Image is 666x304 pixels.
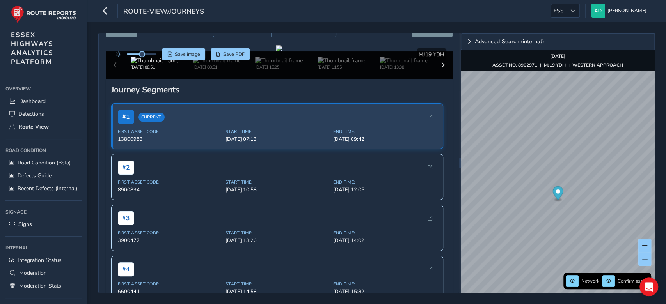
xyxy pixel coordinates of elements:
[18,123,49,131] span: Route View
[5,120,82,133] a: Route View
[581,278,599,284] span: Network
[5,108,82,120] a: Detections
[492,62,623,68] div: | |
[193,64,240,70] div: [DATE] 08:51
[111,84,447,95] div: Journey Segments
[131,57,178,64] img: Thumbnail frame
[123,7,204,18] span: route-view/journeys
[5,145,82,156] div: Road Condition
[5,254,82,267] a: Integration Status
[572,62,623,68] strong: WESTERN APPROACH
[18,172,52,179] span: Defects Guide
[226,237,329,244] span: [DATE] 13:20
[118,136,221,143] span: 13800953
[333,237,436,244] span: [DATE] 14:02
[550,53,565,59] strong: [DATE]
[5,206,82,218] div: Signage
[380,57,427,64] img: Thumbnail frame
[226,186,329,193] span: [DATE] 10:58
[380,64,427,70] div: [DATE] 13:38
[226,129,329,134] span: Start Time:
[18,185,77,192] span: Recent Defects (Internal)
[551,4,567,17] span: ESS
[118,129,221,134] span: First Asset Code:
[211,48,250,60] button: PDF
[492,62,537,68] strong: ASSET NO. 8902971
[475,39,544,44] span: Advanced Search (internal)
[226,230,329,236] span: Start Time:
[18,159,71,166] span: Road Condition (Beta)
[131,64,178,70] div: [DATE] 08:51
[19,97,46,105] span: Dashboard
[19,269,47,277] span: Moderation
[118,186,221,193] span: 8900834
[18,221,32,228] span: Signs
[226,288,329,295] span: [DATE] 14:58
[118,237,221,244] span: 3900477
[5,242,82,254] div: Internal
[118,161,134,175] span: # 2
[226,281,329,287] span: Start Time:
[333,230,436,236] span: End Time:
[118,281,221,287] span: First Asset Code:
[461,33,655,50] a: Expand
[138,113,165,122] span: Current
[5,218,82,231] a: Signs
[118,230,221,236] span: First Asset Code:
[5,169,82,182] a: Defects Guide
[255,57,303,64] img: Thumbnail frame
[19,282,61,290] span: Moderation Stats
[162,48,205,60] button: Save
[118,288,221,295] span: 6600441
[226,136,329,143] span: [DATE] 07:13
[255,64,303,70] div: [DATE] 15:25
[226,179,329,185] span: Start Time:
[175,51,200,57] span: Save image
[591,4,649,18] button: [PERSON_NAME]
[607,4,646,18] span: [PERSON_NAME]
[5,156,82,169] a: Road Condition (Beta)
[553,186,563,202] div: Map marker
[618,278,649,284] span: Confirm assets
[544,62,566,68] strong: MJ19 YDH
[18,110,44,118] span: Detections
[5,267,82,279] a: Moderation
[5,95,82,108] a: Dashboard
[333,136,436,143] span: [DATE] 09:42
[11,5,76,23] img: rr logo
[591,4,605,18] img: diamond-layout
[5,182,82,195] a: Recent Defects (Internal)
[118,211,134,225] span: # 3
[333,288,436,295] span: [DATE] 15:32
[118,262,134,276] span: # 4
[5,83,82,95] div: Overview
[11,30,53,66] span: ESSEX HIGHWAYS ANALYTICS PLATFORM
[333,281,436,287] span: End Time:
[318,64,365,70] div: [DATE] 11:55
[318,57,365,64] img: Thumbnail frame
[223,51,245,57] span: Save PDF
[118,179,221,185] span: First Asset Code:
[333,186,436,193] span: [DATE] 12:05
[333,179,436,185] span: End Time:
[639,277,658,296] div: Open Intercom Messenger
[419,51,444,58] span: MJ19 YDH
[333,129,436,134] span: End Time:
[193,57,240,64] img: Thumbnail frame
[5,279,82,292] a: Moderation Stats
[118,110,134,124] span: # 1
[18,256,62,264] span: Integration Status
